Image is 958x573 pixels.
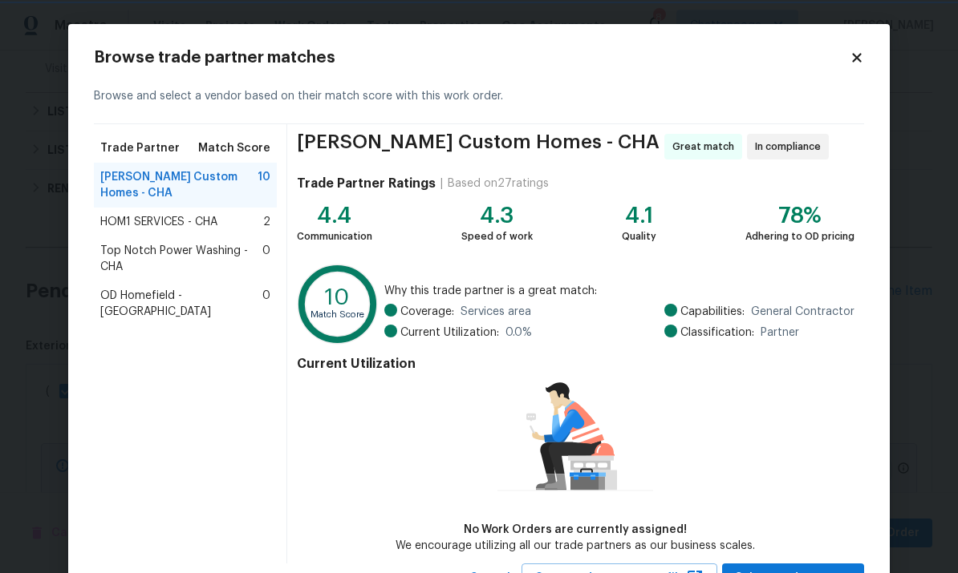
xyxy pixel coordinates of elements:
text: 10 [325,286,350,309]
span: [PERSON_NAME] Custom Homes - CHA [100,169,258,201]
span: Match Score [198,140,270,156]
div: 4.1 [622,208,656,224]
span: Services area [461,304,531,320]
span: 2 [263,214,270,230]
h4: Trade Partner Ratings [297,176,436,192]
span: Capabilities: [680,304,745,320]
span: In compliance [755,139,827,155]
span: Current Utilization: [400,325,499,341]
span: [PERSON_NAME] Custom Homes - CHA [297,134,660,159]
div: Adhering to OD pricing [745,228,854,244]
span: HOM1 SERVICES - CHA [100,214,217,230]
text: Match Score [311,310,364,319]
span: Classification: [680,325,754,341]
span: Trade Partner [100,140,180,156]
div: Speed of work [461,228,533,244]
span: Coverage: [400,304,454,320]
span: 0 [262,288,270,320]
h2: Browse trade partner matches [94,50,850,66]
div: Based on 27 ratings [448,176,549,192]
div: No Work Orders are currently assigned! [396,522,755,538]
span: General Contractor [751,304,854,320]
span: 0 [262,243,270,275]
div: 4.4 [297,208,372,224]
h4: Current Utilization [297,356,854,372]
span: Why this trade partner is a great match: [384,283,854,299]
div: Quality [622,228,656,244]
div: Browse and select a vendor based on their match score with this work order. [94,69,864,124]
span: 10 [258,169,270,201]
div: 4.3 [461,208,533,224]
span: Top Notch Power Washing - CHA [100,243,262,275]
span: Partner [761,325,799,341]
span: OD Homefield - [GEOGRAPHIC_DATA] [100,288,262,320]
span: 0.0 % [505,325,532,341]
div: | [436,176,448,192]
div: We encourage utilizing all our trade partners as our business scales. [396,538,755,554]
span: Great match [672,139,741,155]
div: 78% [745,208,854,224]
div: Communication [297,228,372,244]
